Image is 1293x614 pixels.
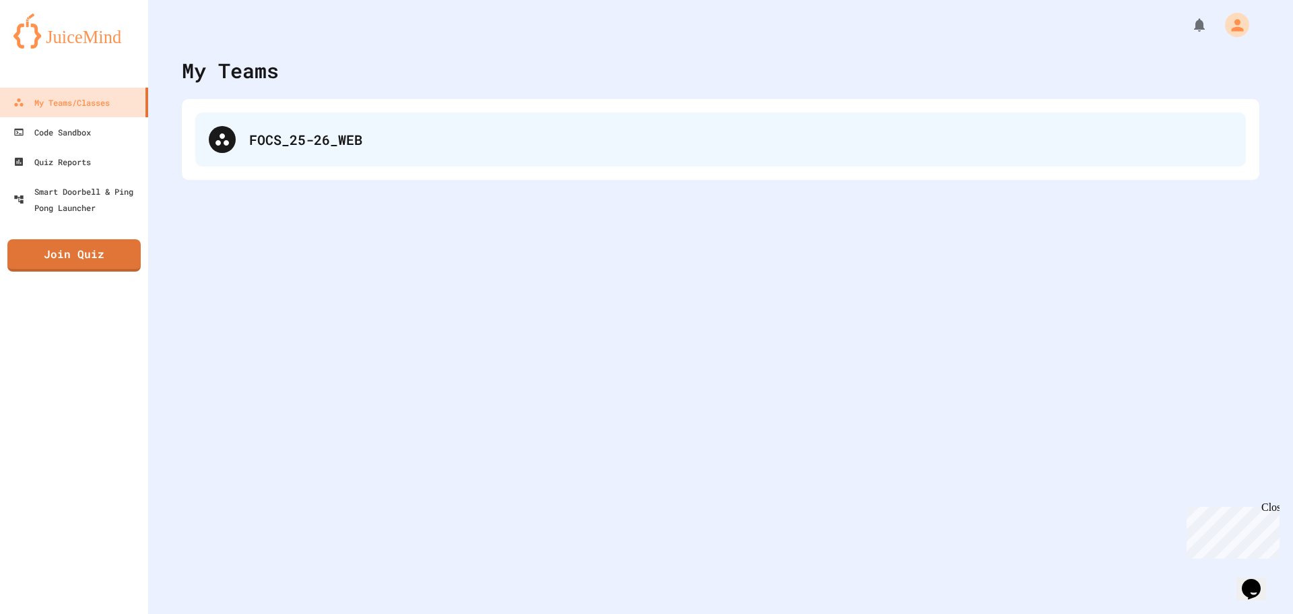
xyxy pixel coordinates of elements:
div: FOCS_25-26_WEB [195,113,1246,166]
img: logo-orange.svg [13,13,135,49]
div: Code Sandbox [13,124,91,140]
div: Chat with us now!Close [5,5,93,86]
a: Join Quiz [7,239,141,272]
div: FOCS_25-26_WEB [249,129,1232,150]
div: Quiz Reports [13,154,91,170]
div: My Teams/Classes [13,94,110,111]
iframe: chat widget [1181,501,1280,559]
div: My Account [1211,9,1253,40]
div: My Teams [182,55,279,86]
div: Smart Doorbell & Ping Pong Launcher [13,183,143,216]
div: My Notifications [1166,13,1211,36]
iframe: chat widget [1236,560,1280,601]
